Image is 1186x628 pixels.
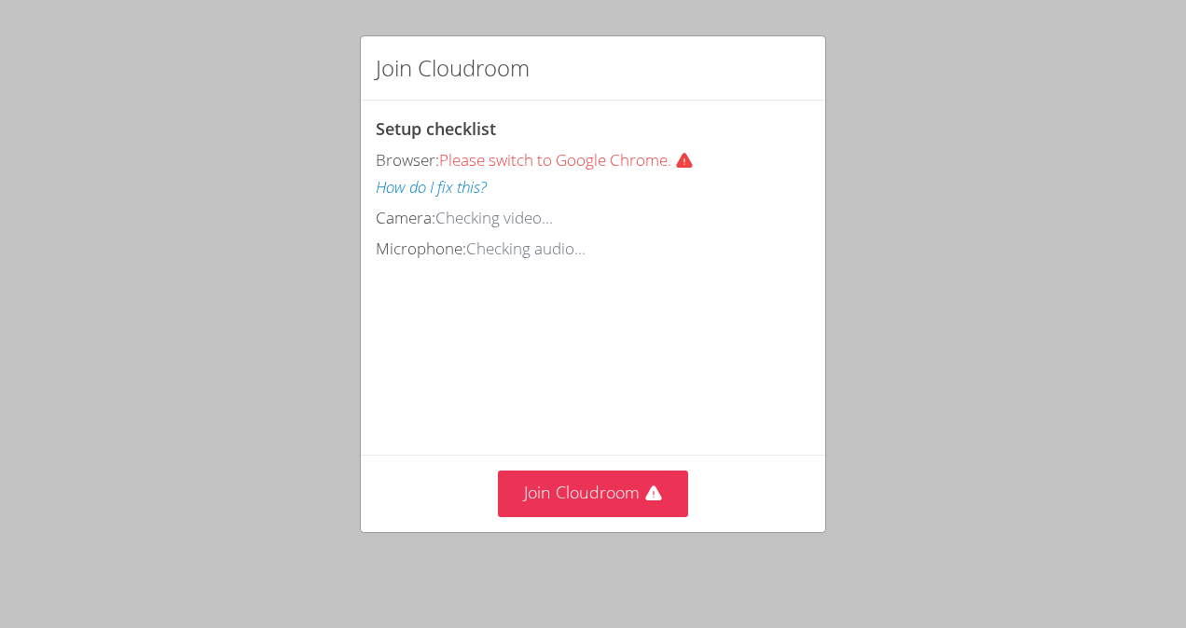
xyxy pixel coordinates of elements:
span: Setup checklist [376,117,496,140]
span: Browser: [376,149,439,171]
span: Camera: [376,207,435,228]
span: Please switch to Google Chrome. [439,149,701,171]
button: Join Cloudroom [498,471,689,516]
h2: Join Cloudroom [376,51,530,85]
button: How do I fix this? [376,174,487,201]
span: Checking audio... [466,238,586,259]
span: Microphone: [376,238,466,259]
span: Checking video... [435,207,553,228]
